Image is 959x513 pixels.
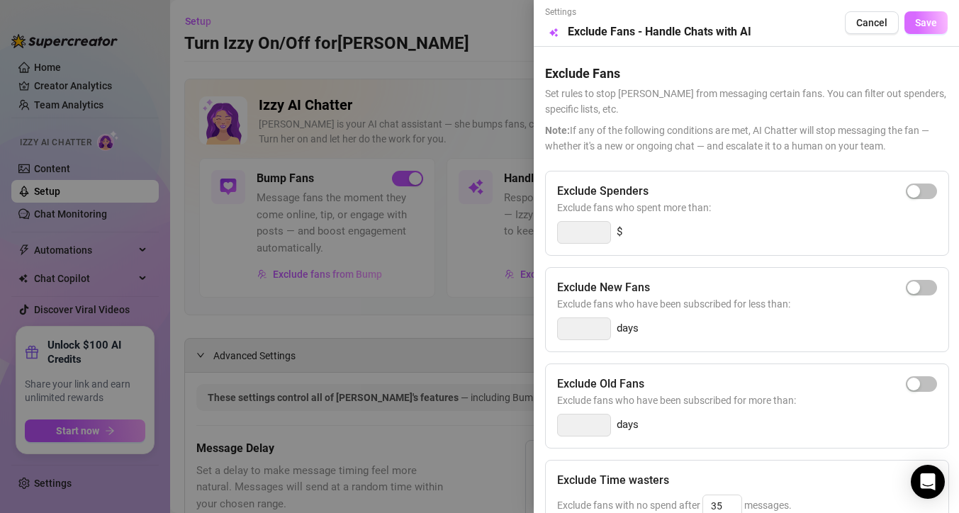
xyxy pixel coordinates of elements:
span: Exclude fans who have been subscribed for less than: [557,296,937,312]
button: Save [904,11,948,34]
span: Exclude fans who spent more than: [557,200,937,215]
h5: Exclude Spenders [557,183,649,200]
span: Settings [545,6,751,19]
h5: Exclude Fans - Handle Chats with AI [568,23,751,40]
span: Note: [545,125,570,136]
span: days [617,417,639,434]
span: Exclude fans who have been subscribed for more than: [557,393,937,408]
span: $ [617,224,622,241]
h5: Exclude New Fans [557,279,650,296]
button: Cancel [845,11,899,34]
h5: Exclude Time wasters [557,472,669,489]
div: Open Intercom Messenger [911,465,945,499]
h5: Exclude Old Fans [557,376,644,393]
span: Cancel [856,17,887,28]
span: Save [915,17,937,28]
span: Exclude fans with no spend after messages. [557,500,792,511]
span: If any of the following conditions are met, AI Chatter will stop messaging the fan — whether it's... [545,123,948,154]
span: days [617,320,639,337]
h5: Exclude Fans [545,64,948,83]
span: Set rules to stop [PERSON_NAME] from messaging certain fans. You can filter out spenders, specifi... [545,86,948,117]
